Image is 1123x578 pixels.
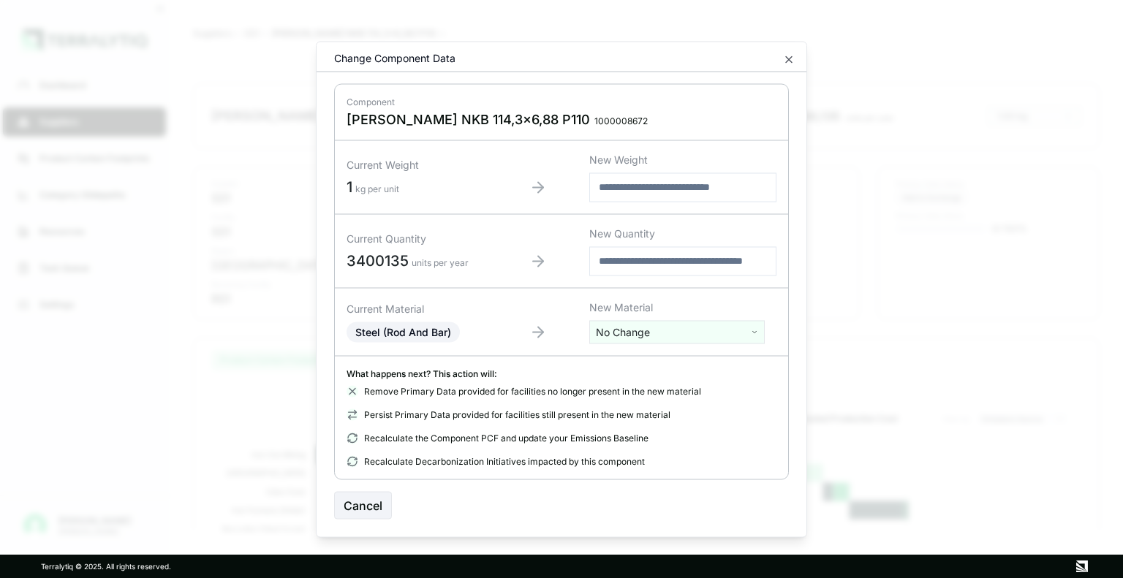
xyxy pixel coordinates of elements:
div: New Material [589,300,776,314]
button: Cancel [334,491,392,519]
div: Current Weight [347,158,487,172]
div: New Weight [589,152,776,167]
span: 1 [347,178,352,196]
div: Recalculate the Component PCF and update your Emissions Baseline [347,432,776,444]
span: No Change [596,324,650,339]
div: Change Component Data [322,50,455,65]
span: 3400135 [347,252,409,270]
div: What happens next? This action will: [347,368,776,379]
div: Recalculate Decarbonization Initiatives impacted by this component [347,455,776,467]
span: units per year [412,257,469,268]
div: Remove Primary Data provided for facilities no longer present in the new material [347,385,776,397]
div: Current Material [347,301,487,316]
span: [PERSON_NAME] NKB 114,3x6,88 P110 [347,110,590,128]
span: kg per unit [355,183,399,194]
span: Steel (Rod And Bar) [355,325,451,338]
div: Component [347,96,776,107]
div: New Quantity [589,226,776,240]
button: No Change [589,320,765,343]
div: Persist Primary Data provided for facilities still present in the new material [347,408,776,420]
span: 1000008672 [594,115,648,126]
div: Current Quantity [347,232,487,246]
